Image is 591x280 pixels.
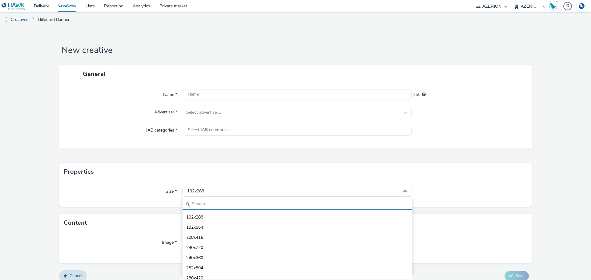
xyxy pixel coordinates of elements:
[413,92,420,98] span: 255
[144,125,180,133] label: IAB categories *
[186,265,203,271] span: 252x504
[186,214,203,220] span: 192x288
[186,245,203,251] span: 240x720
[183,89,412,100] input: Name
[163,186,179,195] label: Size *
[2,2,25,10] img: undefined Logo
[35,12,73,27] a: Billboard Banner
[188,128,231,133] span: Select IAB categories...
[70,273,82,279] span: Cancel
[577,1,586,11] img: Account DE
[159,237,179,246] label: Image *
[422,92,426,98] div: Maximum 255 characters
[549,1,558,11] img: Hawk Academy
[59,45,532,56] h1: New creative
[515,273,525,279] span: Save
[64,167,94,176] h3: Properties
[64,218,87,227] h3: Content
[83,70,105,78] span: General
[186,235,203,241] span: 208x416
[152,107,180,115] label: Advertiser *
[161,89,180,98] label: Name *
[3,17,9,23] img: dooh
[186,255,203,261] span: 240x360
[187,189,204,194] span: 192x288
[183,199,412,210] input: Search...
[186,224,203,231] span: 192x864
[549,1,560,11] a: Hawk Academy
